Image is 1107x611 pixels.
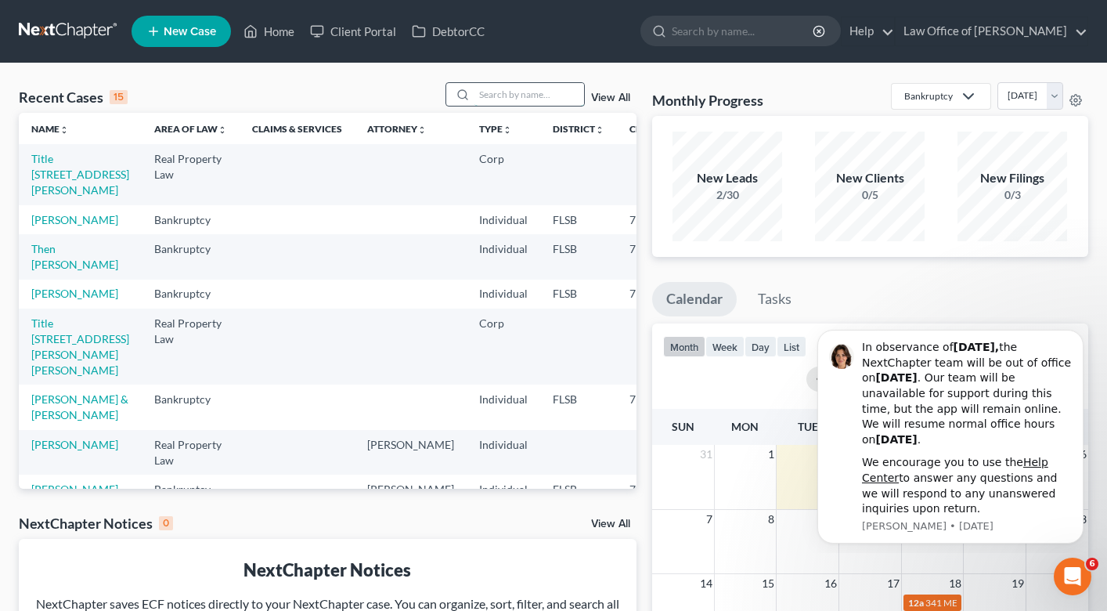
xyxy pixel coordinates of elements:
[142,385,240,429] td: Bankruptcy
[591,519,630,530] a: View All
[591,92,630,103] a: View All
[31,123,69,135] a: Nameunfold_more
[417,125,427,135] i: unfold_more
[904,89,953,103] div: Bankruptcy
[553,123,604,135] a: Districtunfold_more
[1010,574,1026,593] span: 19
[540,475,617,504] td: FLSB
[617,475,695,504] td: 7
[540,234,617,279] td: FLSB
[652,282,737,316] a: Calendar
[663,336,705,357] button: month
[59,125,69,135] i: unfold_more
[159,516,173,530] div: 0
[766,445,776,464] span: 1
[540,385,617,429] td: FLSB
[164,26,216,38] span: New Case
[240,113,355,144] th: Claims & Services
[672,16,815,45] input: Search by name...
[467,430,540,475] td: Individual
[947,574,963,593] span: 18
[467,144,540,204] td: Corp
[815,187,925,203] div: 0/5
[957,169,1067,187] div: New Filings
[467,309,540,385] td: Corp
[908,597,924,609] span: 12a
[744,282,806,316] a: Tasks
[540,280,617,309] td: FLSB
[355,475,467,504] td: [PERSON_NAME]
[540,205,617,234] td: FLSB
[31,392,128,421] a: [PERSON_NAME] & [PERSON_NAME]
[617,205,695,234] td: 7
[595,125,604,135] i: unfold_more
[355,430,467,475] td: [PERSON_NAME]
[672,187,782,203] div: 2/30
[142,280,240,309] td: Bankruptcy
[467,475,540,504] td: Individual
[698,445,714,464] span: 31
[885,574,901,593] span: 17
[31,483,118,496] a: [PERSON_NAME]
[698,574,714,593] span: 14
[731,420,759,433] span: Mon
[467,205,540,234] td: Individual
[31,438,118,451] a: [PERSON_NAME]
[404,17,492,45] a: DebtorCC
[705,336,745,357] button: week
[31,242,118,271] a: Then [PERSON_NAME]
[218,125,227,135] i: unfold_more
[745,336,777,357] button: day
[110,90,128,104] div: 15
[823,574,838,593] span: 16
[467,280,540,309] td: Individual
[766,510,776,529] span: 8
[1054,558,1091,595] iframe: Intercom live chat
[760,574,776,593] span: 15
[617,385,695,429] td: 7
[142,144,240,204] td: Real Property Law
[31,558,624,582] div: NextChapter Notices
[925,597,986,609] span: 341 MEETING
[652,91,763,110] h3: Monthly Progress
[672,420,694,433] span: Sun
[617,234,695,279] td: 7
[794,316,1107,553] iframe: Intercom notifications message
[31,316,129,377] a: Title [STREET_ADDRESS][PERSON_NAME][PERSON_NAME]
[617,280,695,309] td: 7
[31,152,129,197] a: Title [STREET_ADDRESS][PERSON_NAME]
[957,187,1067,203] div: 0/3
[19,88,128,107] div: Recent Cases
[19,514,173,533] div: NextChapter Notices
[142,430,240,475] td: Real Property Law
[367,123,427,135] a: Attorneyunfold_more
[842,17,894,45] a: Help
[503,125,512,135] i: unfold_more
[31,213,118,226] a: [PERSON_NAME]
[154,123,227,135] a: Area of Lawunfold_more
[705,510,714,529] span: 7
[672,169,782,187] div: New Leads
[142,309,240,385] td: Real Property Law
[31,287,118,300] a: [PERSON_NAME]
[467,385,540,429] td: Individual
[467,234,540,279] td: Individual
[142,475,240,504] td: Bankruptcy
[815,169,925,187] div: New Clients
[142,205,240,234] td: Bankruptcy
[236,17,302,45] a: Home
[896,17,1087,45] a: Law Office of [PERSON_NAME]
[474,83,584,106] input: Search by name...
[629,123,683,135] a: Chapterunfold_more
[777,336,806,357] button: list
[479,123,512,135] a: Typeunfold_more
